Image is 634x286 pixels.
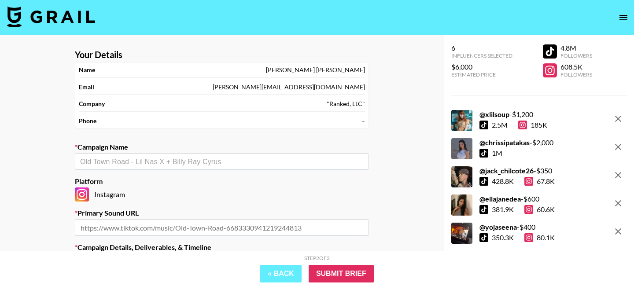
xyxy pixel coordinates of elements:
button: remove [609,110,627,128]
strong: Your Details [75,49,122,60]
div: 381.9K [492,205,514,214]
label: Campaign Name [75,143,369,151]
strong: @ jack_chilcote26 [479,166,534,175]
div: 1M [492,149,502,158]
div: 608.5K [560,62,592,71]
button: « Back [260,265,302,282]
div: 6 [451,44,512,52]
div: 185K [518,121,547,129]
label: Campaign Details, Deliverables, & Timeline [75,243,369,252]
div: 67.8K [524,177,555,186]
button: remove [609,223,627,240]
div: Followers [560,71,592,78]
div: - $ 1,200 [479,110,547,119]
div: 80.1K [524,233,555,242]
div: 4.8M [560,44,592,52]
div: 350.3K [492,233,514,242]
div: – [361,117,365,125]
div: $6,000 [451,62,512,71]
div: [PERSON_NAME] [PERSON_NAME] [266,66,365,74]
div: Influencers Selected [451,52,512,59]
strong: Phone [79,117,96,125]
div: "Ranked, LLC" [327,100,365,108]
div: 428.8K [492,177,514,186]
strong: Company [79,100,105,108]
input: Submit Brief [309,265,374,282]
button: remove [609,166,627,184]
label: Primary Sound URL [75,209,369,217]
div: - $ 600 [479,194,555,203]
button: open drawer [615,9,632,26]
div: - $ 400 [479,223,555,231]
div: Estimated Price [451,71,512,78]
div: Followers [560,52,592,59]
label: Platform [75,177,369,186]
div: - $ 2,000 [479,138,553,147]
strong: Name [79,66,95,74]
strong: @ chrissipatakas [479,138,530,147]
input: https://www.tiktok.com/music/Old-Town-Road-6683330941219244813 [75,219,369,236]
div: [PERSON_NAME][EMAIL_ADDRESS][DOMAIN_NAME] [213,83,365,91]
input: Old Town Road - Lil Nas X + Billy Ray Cyrus [80,157,364,167]
strong: @ xlilsoup [479,110,509,118]
div: Step 2 of 2 [304,255,330,261]
div: - $ 350 [479,166,555,175]
div: 2.5M [492,121,508,129]
iframe: Drift Widget Chat Controller [590,242,623,275]
strong: @ ellajanedea [479,194,521,203]
div: Instagram [75,187,369,202]
img: Grail Talent [7,6,95,27]
strong: @ yojaseena [479,223,517,231]
img: Instagram [75,187,89,202]
strong: Email [79,83,94,91]
div: 60.6K [524,205,555,214]
button: remove [609,194,627,212]
button: remove [609,138,627,156]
